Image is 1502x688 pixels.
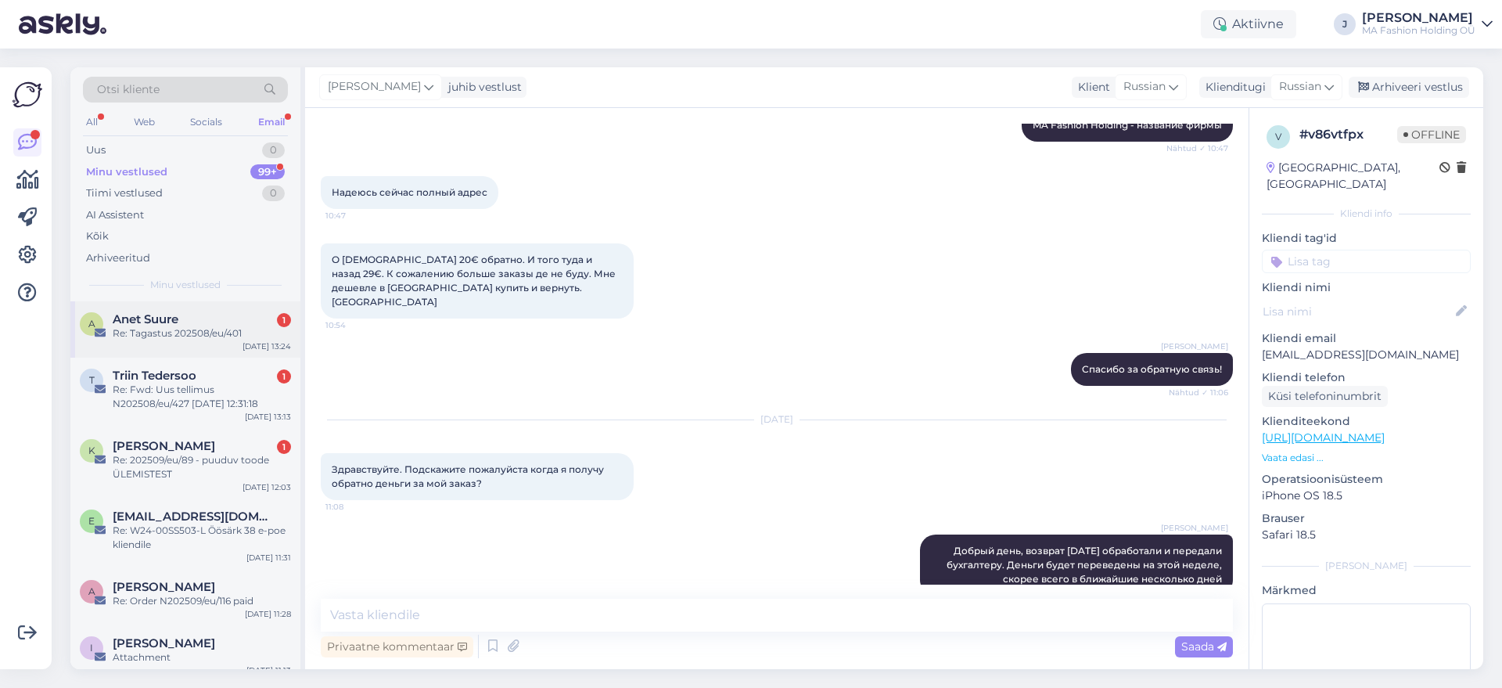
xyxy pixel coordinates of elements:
[86,207,144,223] div: AI Assistent
[88,318,95,330] span: A
[187,112,225,132] div: Socials
[245,411,291,423] div: [DATE] 13:13
[113,650,291,665] div: Attachment
[277,440,291,454] div: 1
[1169,387,1228,398] span: Nähtud ✓ 11:06
[1262,330,1471,347] p: Kliendi email
[86,164,167,180] div: Minu vestlused
[1262,230,1471,247] p: Kliendi tag'id
[250,164,285,180] div: 99+
[1262,347,1471,363] p: [EMAIL_ADDRESS][DOMAIN_NAME]
[90,642,93,654] span: I
[332,186,487,198] span: Надеюсь сейчас полный адрес
[1161,522,1228,534] span: [PERSON_NAME]
[1262,369,1471,386] p: Kliendi telefon
[150,278,221,292] span: Minu vestlused
[1362,12,1493,37] a: [PERSON_NAME]MA Fashion Holding OÜ
[1262,413,1471,430] p: Klienditeekond
[328,78,421,95] span: [PERSON_NAME]
[113,510,275,524] span: est.retail@marcandandre.com
[1334,13,1356,35] div: J
[1275,131,1281,142] span: v
[262,186,285,201] div: 0
[262,142,285,158] div: 0
[113,326,291,340] div: Re: Tagastus 202508/eu/401
[325,210,384,222] span: 10:47
[1262,279,1471,296] p: Kliendi nimi
[13,80,42,110] img: Askly Logo
[1262,386,1388,407] div: Küsi telefoninumbrit
[131,112,158,132] div: Web
[332,463,606,489] span: Здравствуйте. Подскажите пожалуйста когда я получу обратно деньги за мой заказ?
[1262,582,1471,599] p: Märkmed
[1033,119,1222,131] span: MA Fashion Holding - название фирмы
[1262,471,1471,488] p: Operatsioonisüsteem
[1279,78,1321,95] span: Russian
[88,515,95,527] span: e
[1199,79,1266,95] div: Klienditugi
[89,374,95,386] span: T
[246,552,291,564] div: [DATE] 11:31
[255,112,288,132] div: Email
[113,594,291,608] div: Re: Order N202509/eu/116 paid
[1262,488,1471,504] p: iPhone OS 18.5
[88,585,95,597] span: A
[113,439,215,453] span: Kälina Sarv
[1166,142,1228,154] span: Nähtud ✓ 10:47
[86,142,106,158] div: Uus
[245,608,291,620] div: [DATE] 11:28
[1072,79,1110,95] div: Klient
[1299,125,1397,144] div: # v86vtfpx
[1161,340,1228,352] span: [PERSON_NAME]
[277,369,291,384] div: 1
[1082,363,1222,375] span: Спасибо за обратную связь!
[1267,160,1439,193] div: [GEOGRAPHIC_DATA], [GEOGRAPHIC_DATA]
[113,369,196,383] span: Triin Tedersoo
[1262,559,1471,573] div: [PERSON_NAME]
[325,501,384,513] span: 11:08
[1262,430,1385,445] a: [URL][DOMAIN_NAME]
[113,453,291,481] div: Re: 202509/eu/89 - puuduv toode ÜLEMISTEST
[83,112,101,132] div: All
[86,186,163,201] div: Tiimi vestlused
[1181,639,1227,654] span: Saada
[88,445,95,456] span: K
[246,665,291,676] div: [DATE] 11:13
[243,340,291,352] div: [DATE] 13:24
[86,250,150,266] div: Arhiveeritud
[1262,451,1471,465] p: Vaata edasi ...
[243,481,291,493] div: [DATE] 12:03
[113,580,215,594] span: Antonina Gilts
[1262,207,1471,221] div: Kliendi info
[325,319,384,331] span: 10:54
[1262,250,1471,273] input: Lisa tag
[113,383,291,411] div: Re: Fwd: Uus tellimus N202508/eu/427 [DATE] 12:31:18
[113,312,178,326] span: Anet Suure
[1349,77,1469,98] div: Arhiveeri vestlus
[442,79,522,95] div: juhib vestlust
[1362,12,1475,24] div: [PERSON_NAME]
[947,545,1224,585] span: Добрый день, возврат [DATE] обработали и передали бухгалтеру. Деньги будет переведены на этой нед...
[97,81,160,98] span: Otsi kliente
[1123,78,1166,95] span: Russian
[277,313,291,327] div: 1
[332,254,618,308] span: О [DEMOGRAPHIC_DATA] 20€ обратно. И того туда и назад 29€. К сожалению больше заказы де не буду. ...
[1262,527,1471,543] p: Safari 18.5
[321,636,473,657] div: Privaatne kommentaar
[321,412,1233,427] div: [DATE]
[1263,303,1453,320] input: Lisa nimi
[1397,126,1466,143] span: Offline
[113,636,215,650] span: Irina Koronkevits
[1262,510,1471,527] p: Brauser
[113,524,291,552] div: Re: W24-00SS503-L Öösärk 38 e-poe kliendile
[1201,10,1296,38] div: Aktiivne
[1362,24,1475,37] div: MA Fashion Holding OÜ
[86,229,109,244] div: Kõik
